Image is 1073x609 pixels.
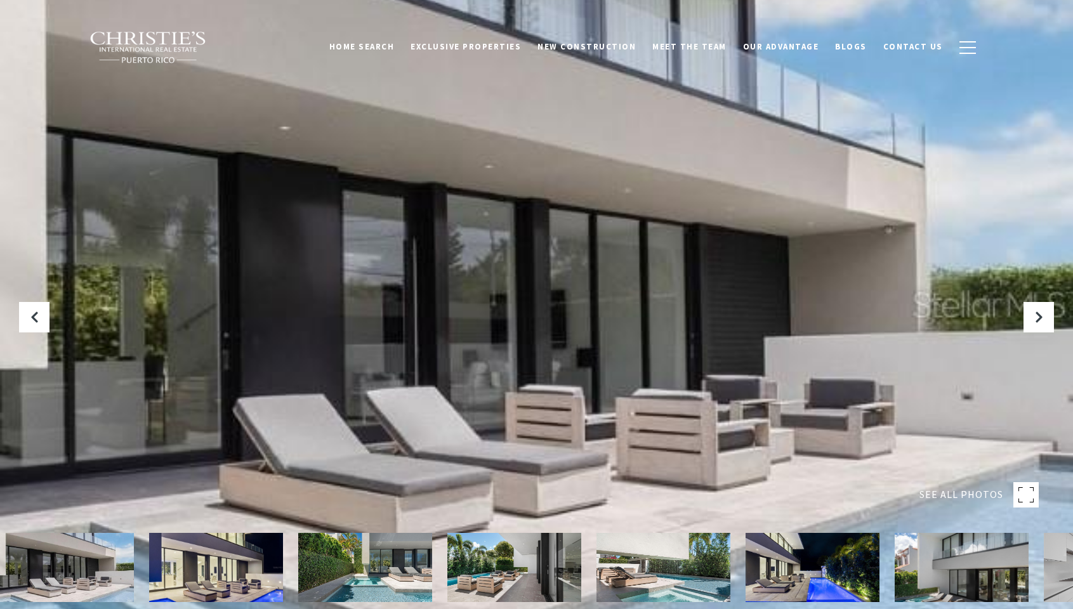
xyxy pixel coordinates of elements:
[746,533,879,602] img: 12 SANTA ANA
[447,533,581,602] img: 12 SANTA ANA
[537,41,636,52] span: New Construction
[596,533,730,602] img: 12 SANTA ANA
[644,35,735,59] a: Meet the Team
[411,41,521,52] span: Exclusive Properties
[827,35,875,59] a: Blogs
[735,35,827,59] a: Our Advantage
[89,31,207,64] img: Christie's International Real Estate black text logo
[743,41,819,52] span: Our Advantage
[321,35,403,59] a: Home Search
[529,35,644,59] a: New Construction
[149,533,283,602] img: 12 SANTA ANA
[298,533,432,602] img: 12 SANTA ANA
[919,487,1003,503] span: SEE ALL PHOTOS
[883,41,943,52] span: Contact Us
[835,41,867,52] span: Blogs
[402,35,529,59] a: Exclusive Properties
